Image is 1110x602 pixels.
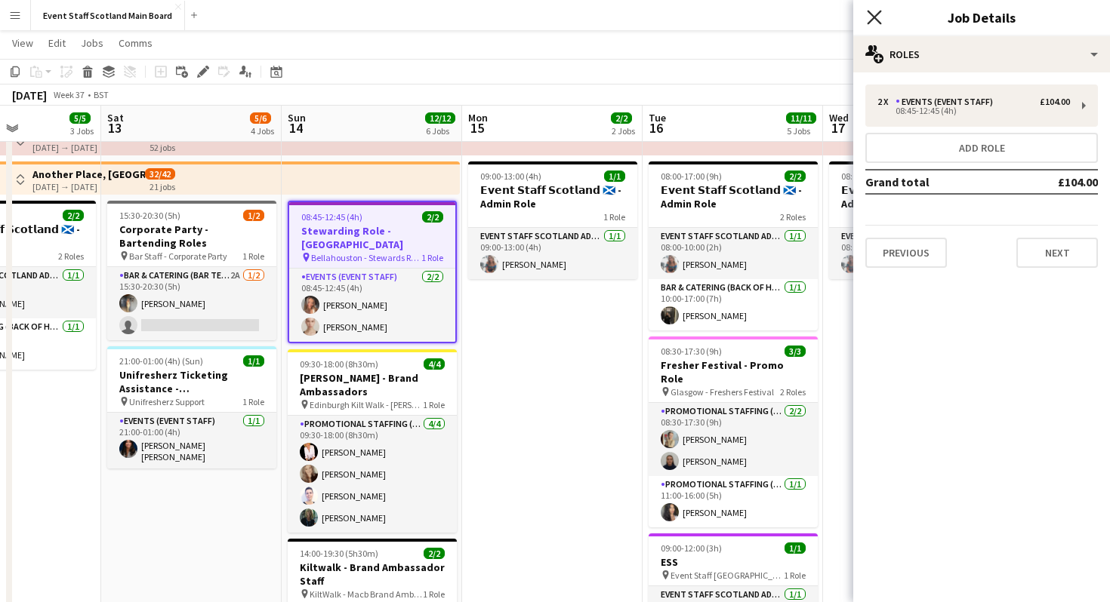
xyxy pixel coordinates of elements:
app-card-role: Promotional Staffing (Brand Ambassadors)4/409:30-18:00 (8h30m)[PERSON_NAME][PERSON_NAME][PERSON_N... [288,416,457,533]
app-job-card: 09:30-18:00 (8h30m)4/4[PERSON_NAME] - Brand Ambassadors Edinburgh Kilt Walk - [PERSON_NAME]1 Role... [288,349,457,533]
app-card-role: Bar & Catering (Back of House)1/110:00-17:00 (7h)[PERSON_NAME] [649,279,818,330]
h3: Another Place, [GEOGRAPHIC_DATA] - Front of House [32,167,145,181]
div: [DATE] → [DATE] [32,142,145,153]
app-job-card: 21:00-01:00 (4h) (Sun)1/1Unifresherz Ticketing Assistance - [GEOGRAPHIC_DATA] Unifresherz Support... [107,346,276,468]
div: 6 Jobs [426,125,455,137]
h3: 𝗘𝘃𝗲𝗻𝘁 𝗦𝘁𝗮𝗳𝗳 𝗦𝗰𝗼𝘁𝗹𝗮𝗻𝗱 🏴󠁧󠁢󠁳󠁣󠁴󠁿 - Admin Role [829,183,998,210]
span: 12/12 [425,112,455,124]
span: Edit [48,36,66,50]
span: 1 Role [242,396,264,407]
h3: Stewarding Role - [GEOGRAPHIC_DATA] [289,224,455,251]
span: 1/1 [785,542,806,554]
app-card-role: EVENT STAFF SCOTLAND ADMIN ROLE1/108:00-10:00 (2h)[PERSON_NAME] [649,228,818,279]
span: 2/2 [785,170,806,182]
span: 2/2 [63,210,84,221]
div: 3 Jobs [70,125,94,137]
a: Jobs [75,33,109,53]
div: 2 x [877,97,896,107]
span: 21:00-01:00 (4h) (Sun) [119,355,203,367]
span: Glasgow - Freshers Festival [671,386,774,398]
app-card-role: Events (Event Staff)1/121:00-01:00 (4h)[PERSON_NAME] [PERSON_NAME] [107,413,276,468]
span: 2/2 [424,548,445,559]
a: Comms [113,33,159,53]
span: 1 Role [784,570,806,581]
div: 52 jobs [150,140,175,153]
div: 5 Jobs [787,125,816,137]
button: Event Staff Scotland Main Board [31,1,185,30]
span: 1/1 [604,170,625,182]
span: 4/4 [424,358,445,370]
span: Bellahouston - Stewards Required For Antique Fair [311,252,421,263]
span: 15:30-20:30 (5h) [119,210,180,221]
app-card-role: EVENT STAFF SCOTLAND ADMIN ROLE1/109:00-13:00 (4h)[PERSON_NAME] [468,228,637,279]
app-card-role: Promotional Staffing (Brand Ambassadors)2/208:30-17:30 (9h)[PERSON_NAME][PERSON_NAME] [649,403,818,476]
span: 1 Role [423,399,445,410]
span: 1 Role [242,250,264,262]
div: 2 Jobs [612,125,635,137]
span: Week 37 [50,89,88,100]
span: Sun [288,111,306,124]
span: Event Staff [GEOGRAPHIC_DATA] - ESS [671,570,784,581]
div: Roles [853,36,1110,72]
span: 14:00-19:30 (5h30m) [300,548,378,559]
span: 1/2 [243,210,264,221]
app-job-card: 08:30-17:30 (9h)3/3Fresher Festival - Promo Role Glasgow - Freshers Festival2 RolesPromotional St... [649,336,818,527]
span: 2 Roles [58,250,84,262]
button: Next [1016,238,1098,268]
a: View [6,33,39,53]
div: Events (Event Staff) [896,97,999,107]
h3: Corporate Party - Bartending Roles [107,223,276,250]
app-job-card: 09:00-13:00 (4h)1/1𝗘𝘃𝗲𝗻𝘁 𝗦𝘁𝗮𝗳𝗳 𝗦𝗰𝗼𝘁𝗹𝗮𝗻𝗱 🏴󠁧󠁢󠁳󠁣󠁴󠁿 - Admin Role1 RoleEVENT STAFF SCOTLAND ADMIN ROLE... [468,161,637,279]
h3: 𝗘𝘃𝗲𝗻𝘁 𝗦𝘁𝗮𝗳𝗳 𝗦𝗰𝗼𝘁𝗹𝗮𝗻𝗱 🏴󠁧󠁢󠁳󠁣󠁴󠁿 - Admin Role [649,183,818,210]
app-card-role: EVENT STAFF SCOTLAND ADMIN ROLE1/108:00-10:00 (2h)[PERSON_NAME] [829,228,998,279]
span: 15 [466,119,488,137]
span: 2 Roles [780,211,806,223]
span: Unifresherz Support [129,396,205,407]
span: 1/1 [243,355,264,367]
h3: Unifresherz Ticketing Assistance - [GEOGRAPHIC_DATA] [107,368,276,395]
span: Edinburgh Kilt Walk - [PERSON_NAME] [310,399,423,410]
span: Comms [119,36,153,50]
span: 17 [827,119,849,137]
h3: Kiltwalk - Brand Ambassador Staff [288,561,457,588]
div: 08:45-12:45 (4h) [877,107,1070,115]
app-card-role: Events (Event Staff)2/208:45-12:45 (4h)[PERSON_NAME][PERSON_NAME] [289,269,455,342]
span: Mon [468,111,488,124]
a: Edit [42,33,72,53]
app-job-card: 08:00-10:00 (2h)1/1𝗘𝘃𝗲𝗻𝘁 𝗦𝘁𝗮𝗳𝗳 𝗦𝗰𝗼𝘁𝗹𝗮𝗻𝗱 🏴󠁧󠁢󠁳󠁣󠁴󠁿 - Admin Role1 RoleEVENT STAFF SCOTLAND ADMIN ROLE... [829,161,998,279]
h3: [PERSON_NAME] - Brand Ambassadors [288,371,457,398]
div: BST [94,89,109,100]
div: [DATE] → [DATE] [32,181,145,192]
span: 1 Role [423,588,445,600]
app-job-card: 08:00-17:00 (9h)2/2𝗘𝘃𝗲𝗻𝘁 𝗦𝘁𝗮𝗳𝗳 𝗦𝗰𝗼𝘁𝗹𝗮𝗻𝗱 🏴󠁧󠁢󠁳󠁣󠁴󠁿 - Admin Role2 RolesEVENT STAFF SCOTLAND ADMIN ROL... [649,161,818,330]
span: 5/5 [69,112,91,124]
span: 13 [105,119,124,137]
span: Sat [107,111,124,124]
h3: ESS [649,555,818,569]
span: 5/6 [250,112,271,124]
td: £104.00 [1008,170,1098,194]
span: 16 [646,119,666,137]
span: Tue [649,111,666,124]
span: 11/11 [786,112,816,124]
span: 1 Role [603,211,625,223]
span: 14 [285,119,306,137]
app-card-role: Bar & Catering (Bar Tender)2A1/215:30-20:30 (5h)[PERSON_NAME] [107,267,276,340]
div: 4 Jobs [251,125,274,137]
span: 1 Role [421,252,443,263]
h3: Job Details [853,8,1110,27]
span: 08:30-17:30 (9h) [661,346,722,357]
app-job-card: 08:45-12:45 (4h)2/2Stewarding Role - [GEOGRAPHIC_DATA] Bellahouston - Stewards Required For Antiq... [288,201,457,343]
span: 2 Roles [780,386,806,398]
span: View [12,36,33,50]
div: 15:30-20:30 (5h)1/2Corporate Party - Bartending Roles Bar Staff - Corporate Party1 RoleBar & Cate... [107,201,276,340]
td: Grand total [865,170,1008,194]
div: [DATE] [12,88,47,103]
